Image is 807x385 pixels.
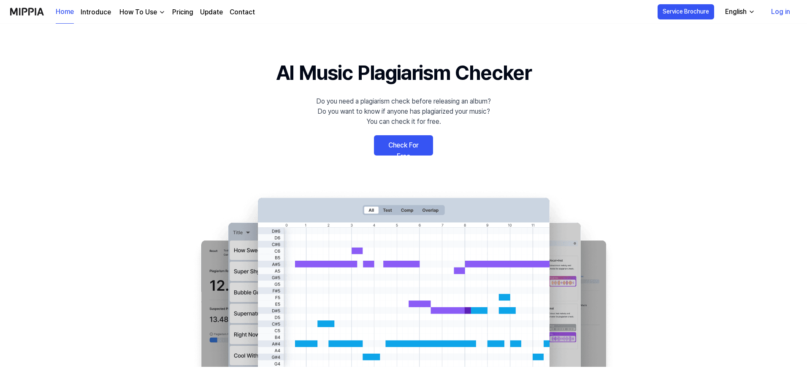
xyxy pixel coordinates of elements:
h1: AI Music Plagiarism Checker [276,57,531,88]
div: Do you need a plagiarism check before releasing an album? Do you want to know if anyone has plagi... [316,96,491,127]
a: Home [56,0,74,24]
img: down [159,9,165,16]
img: main Image [184,189,623,367]
button: English [718,3,760,20]
a: Update [200,7,223,17]
a: Pricing [172,7,193,17]
a: Introduce [81,7,111,17]
div: How To Use [118,7,159,17]
button: Service Brochure [658,4,714,19]
a: Contact [230,7,255,17]
div: English [723,7,748,17]
button: How To Use [118,7,165,17]
a: Check For Free [374,135,433,156]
